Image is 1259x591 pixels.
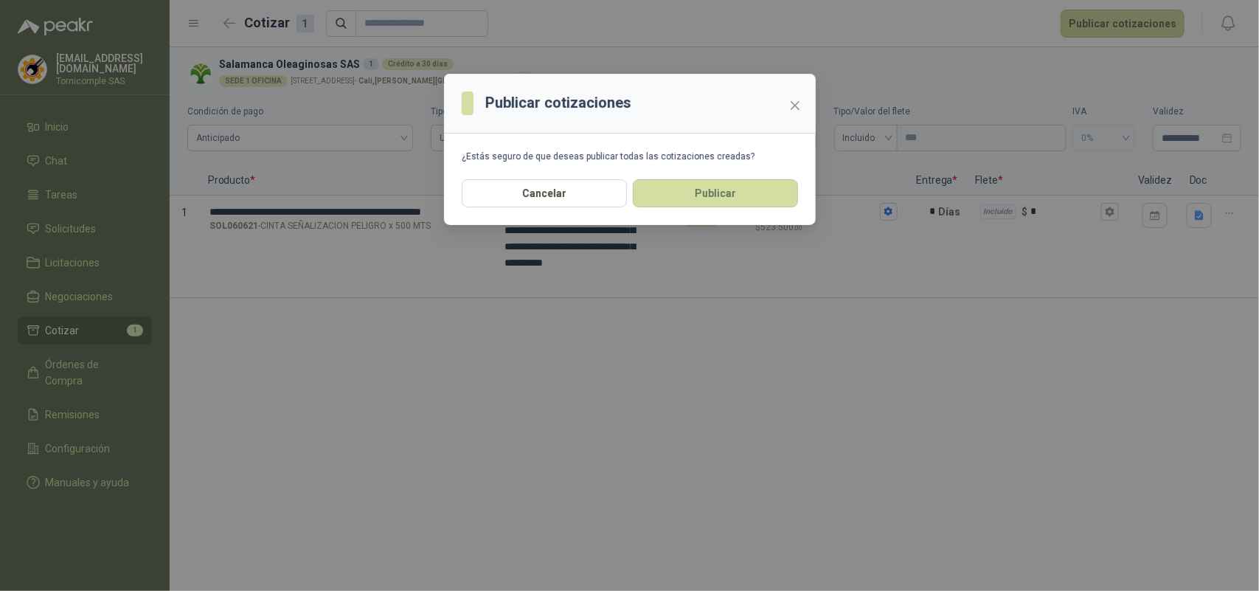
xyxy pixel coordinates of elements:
div: ¿Estás seguro de que deseas publicar todas las cotizaciones creadas? [462,151,798,162]
button: Close [783,94,807,117]
span: close [789,100,801,111]
h3: Publicar cotizaciones [485,91,631,114]
button: Cancelar [462,179,627,207]
button: Publicar [633,179,798,207]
